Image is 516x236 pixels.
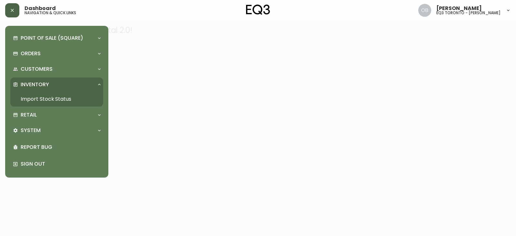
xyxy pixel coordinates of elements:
[21,66,53,73] p: Customers
[21,144,101,151] p: Report Bug
[10,139,103,156] div: Report Bug
[21,81,49,88] p: Inventory
[21,111,37,118] p: Retail
[21,35,83,42] p: Point of Sale (Square)
[10,62,103,76] div: Customers
[436,11,501,15] h5: eq3 toronto - [PERSON_NAME]
[21,127,41,134] p: System
[21,160,101,168] p: Sign Out
[436,6,482,11] span: [PERSON_NAME]
[25,6,56,11] span: Dashboard
[10,46,103,61] div: Orders
[10,77,103,92] div: Inventory
[25,11,76,15] h5: navigation & quick links
[10,92,103,107] a: Import Stock Status
[10,156,103,172] div: Sign Out
[246,5,270,15] img: logo
[21,50,41,57] p: Orders
[10,31,103,45] div: Point of Sale (Square)
[10,123,103,138] div: System
[10,108,103,122] div: Retail
[418,4,431,17] img: 8e0065c524da89c5c924d5ed86cfe468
